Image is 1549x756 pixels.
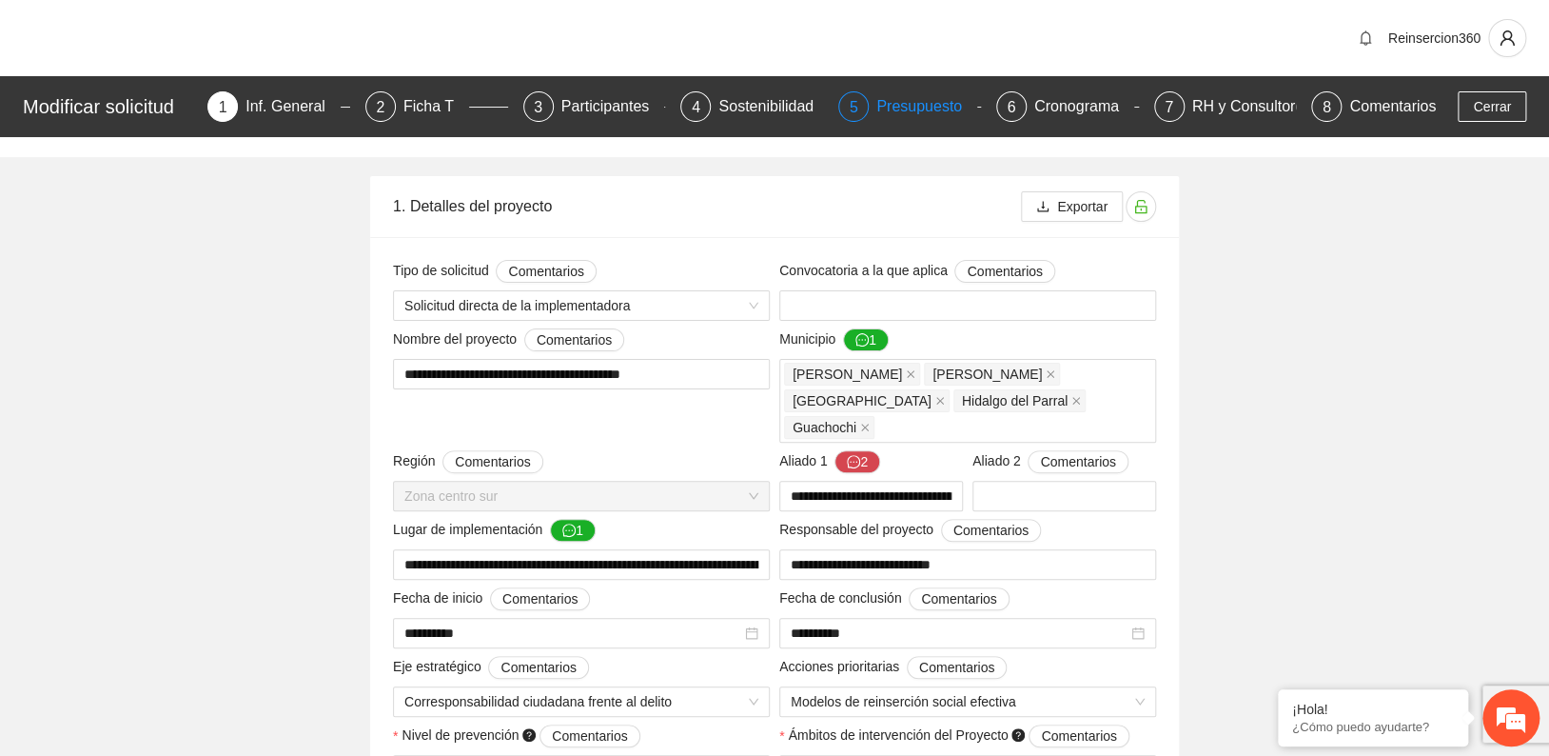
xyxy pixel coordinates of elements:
span: Comentarios [921,588,996,609]
span: bell [1351,30,1380,46]
button: Región [442,450,542,473]
span: Acciones prioritarias [779,656,1007,679]
button: Acciones prioritarias [907,656,1007,679]
button: downloadExportar [1021,191,1123,222]
span: Reinsercion360 [1388,30,1480,46]
span: Eje estratégico [393,656,589,679]
span: close [860,423,870,432]
textarea: Escriba su mensaje y pulse “Intro” [10,520,363,587]
button: Tipo de solicitud [496,260,596,283]
div: 5Presupuesto [838,91,981,122]
button: user [1488,19,1526,57]
span: Nombre del proyecto [393,328,624,351]
span: question-circle [1011,728,1025,742]
div: 4Sostenibilidad [680,91,823,122]
span: Comentarios [455,451,530,472]
div: 2Ficha T [365,91,508,122]
span: Comentarios [552,726,627,746]
div: 3Participantes [523,91,666,122]
span: Fecha de conclusión [779,587,1010,610]
span: Estamos en línea. [110,254,263,447]
div: Minimizar ventana de chat en vivo [312,10,358,55]
span: Responsable del proyecto [779,519,1041,542]
span: close [1071,396,1081,406]
span: download [1036,200,1049,215]
span: Comentarios [1040,451,1115,472]
span: Fecha de inicio [393,587,590,610]
button: Fecha de inicio [490,587,590,610]
div: 8Comentarios [1311,91,1436,122]
div: Sostenibilidad [718,91,829,122]
span: Hidalgo del Parral [962,390,1068,411]
span: [GEOGRAPHIC_DATA] [793,390,931,411]
span: Aliado 2 [972,450,1128,473]
span: Guachochi [793,417,856,438]
span: close [906,369,915,379]
div: 7RH y Consultores [1154,91,1297,122]
span: [PERSON_NAME] [793,364,902,385]
span: Chihuahua [784,389,950,412]
button: Eje estratégico [488,656,588,679]
button: Municipio [843,328,889,351]
div: 1. Detalles del proyecto [393,179,1021,233]
button: Nombre del proyecto [524,328,624,351]
span: 8 [1323,99,1331,115]
span: Convocatoria a la que aplica [779,260,1055,283]
span: Aquiles Serdán [924,363,1060,386]
span: Comentarios [953,520,1029,541]
span: Municipio [779,328,889,351]
span: Tipo de solicitud [393,260,597,283]
button: Aliado 2 [1028,450,1127,473]
span: Zona centro sur [404,482,758,510]
button: Ámbitos de intervención del Proyecto question-circle [1029,725,1128,747]
span: Ámbitos de intervención del Proyecto [788,725,1128,747]
button: Fecha de conclusión [909,587,1009,610]
button: Lugar de implementación [550,519,596,542]
span: Comentarios [1041,726,1116,746]
span: question-circle [522,728,536,742]
span: Nivel de prevención [402,725,639,747]
div: Presupuesto [876,91,977,122]
span: 4 [692,99,700,115]
div: Comentarios [1349,91,1436,122]
span: Comentarios [537,329,612,350]
span: 6 [1007,99,1015,115]
span: 2 [376,99,384,115]
div: Cronograma [1034,91,1134,122]
div: 1Inf. General [207,91,350,122]
span: Comentarios [967,261,1042,282]
span: message [562,524,576,539]
span: Cuauhtémoc [784,363,920,386]
span: Comentarios [919,657,994,678]
p: ¿Cómo puedo ayudarte? [1292,720,1454,734]
button: unlock [1126,191,1156,222]
span: Comentarios [502,588,578,609]
span: Hidalgo del Parral [953,389,1086,412]
span: Modelos de reinserción social efectiva [791,687,1145,716]
span: message [855,333,869,348]
span: Aliado 1 [779,450,880,473]
span: 5 [850,99,858,115]
span: Corresponsabilidad ciudadana frente al delito [404,687,758,716]
span: 1 [219,99,227,115]
span: unlock [1127,199,1155,214]
button: Convocatoria a la que aplica [954,260,1054,283]
span: Comentarios [500,657,576,678]
div: RH y Consultores [1192,91,1326,122]
button: Cerrar [1458,91,1526,122]
span: Comentarios [508,261,583,282]
div: 6Cronograma [996,91,1139,122]
span: close [1046,369,1055,379]
button: Aliado 1 [834,450,880,473]
span: Cerrar [1473,96,1511,117]
span: Guachochi [784,416,874,439]
div: Ficha T [403,91,469,122]
span: message [847,455,860,470]
span: Solicitud directa de la implementadora [404,291,758,320]
div: Inf. General [245,91,341,122]
span: Lugar de implementación [393,519,596,542]
div: Participantes [561,91,665,122]
span: Región [393,450,543,473]
span: 3 [534,99,542,115]
span: [PERSON_NAME] [932,364,1042,385]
